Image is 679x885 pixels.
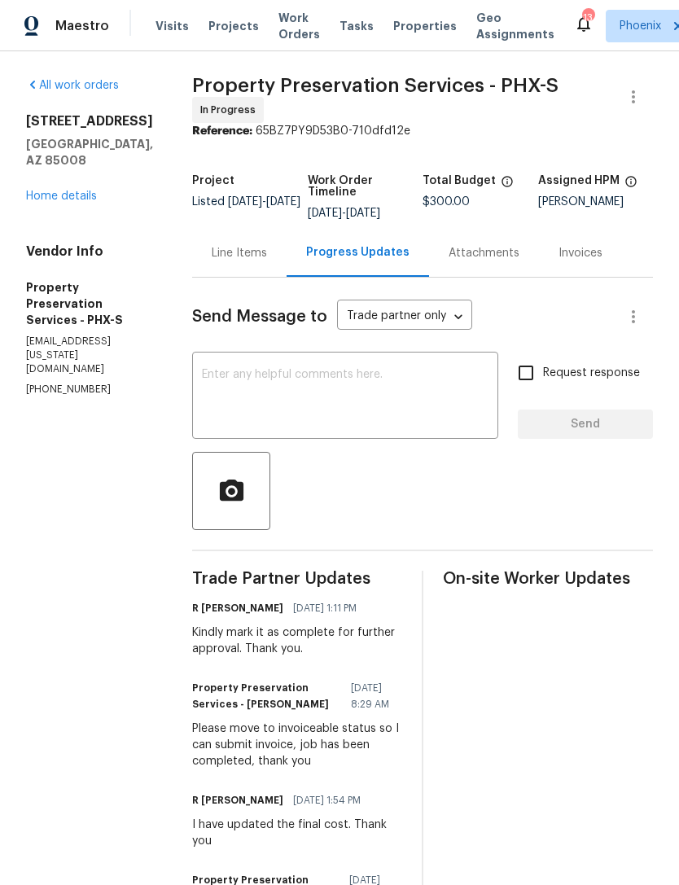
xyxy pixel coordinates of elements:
[624,175,637,196] span: The hpm assigned to this work order.
[228,196,300,208] span: -
[26,136,153,169] h5: [GEOGRAPHIC_DATA], AZ 85008
[423,175,496,186] h5: Total Budget
[538,175,620,186] h5: Assigned HPM
[26,383,153,396] p: [PHONE_NUMBER]
[26,191,97,202] a: Home details
[543,365,640,382] span: Request response
[192,123,653,139] div: 65BZ7PY9D53B0-710dfd12e
[192,196,300,208] span: Listed
[308,208,342,219] span: [DATE]
[339,20,374,32] span: Tasks
[26,113,153,129] h2: [STREET_ADDRESS]
[443,571,653,587] span: On-site Worker Updates
[26,243,153,260] h4: Vendor Info
[192,600,283,616] h6: R [PERSON_NAME]
[55,18,109,34] span: Maestro
[26,80,119,91] a: All work orders
[208,18,259,34] span: Projects
[228,196,262,208] span: [DATE]
[308,208,380,219] span: -
[278,10,320,42] span: Work Orders
[293,600,357,616] span: [DATE] 1:11 PM
[192,309,327,325] span: Send Message to
[582,10,594,26] div: 13
[26,279,153,328] h5: Property Preservation Services - PHX-S
[423,196,470,208] span: $300.00
[192,721,402,769] div: Please move to invoiceable status so I can submit invoice, job has been completed, thank you
[306,244,410,261] div: Progress Updates
[192,175,234,186] h5: Project
[192,571,402,587] span: Trade Partner Updates
[308,175,423,198] h5: Work Order Timeline
[212,245,267,261] div: Line Items
[266,196,300,208] span: [DATE]
[156,18,189,34] span: Visits
[192,817,402,849] div: I have updated the final cost. Thank you
[26,335,153,376] p: [EMAIL_ADDRESS][US_STATE][DOMAIN_NAME]
[192,792,283,808] h6: R [PERSON_NAME]
[346,208,380,219] span: [DATE]
[192,125,252,137] b: Reference:
[620,18,661,34] span: Phoenix
[192,680,341,712] h6: Property Preservation Services - [PERSON_NAME]
[559,245,602,261] div: Invoices
[337,304,472,331] div: Trade partner only
[476,10,554,42] span: Geo Assignments
[200,102,262,118] span: In Progress
[351,680,392,712] span: [DATE] 8:29 AM
[449,245,519,261] div: Attachments
[192,624,402,657] div: Kindly mark it as complete for further approval. Thank you.
[293,792,361,808] span: [DATE] 1:54 PM
[538,196,654,208] div: [PERSON_NAME]
[393,18,457,34] span: Properties
[192,76,559,95] span: Property Preservation Services - PHX-S
[501,175,514,196] span: The total cost of line items that have been proposed by Opendoor. This sum includes line items th...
